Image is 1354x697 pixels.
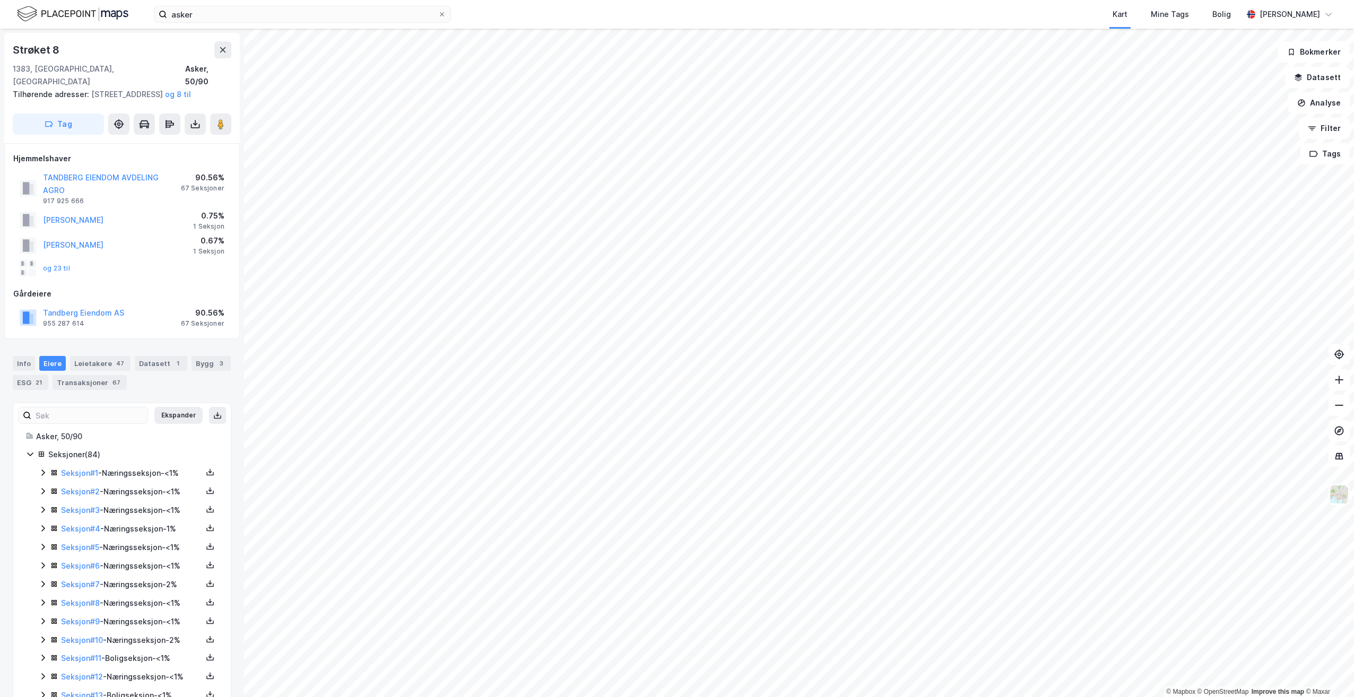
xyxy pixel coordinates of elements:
div: Info [13,356,35,371]
div: 1 [172,358,183,369]
button: Tag [13,114,104,135]
div: - Næringsseksjon - 2% [61,634,202,647]
div: - Boligseksjon - <1% [61,652,202,665]
div: Transaksjoner [53,375,127,390]
div: - Næringsseksjon - <1% [61,541,202,554]
a: Seksjon#10 [61,635,103,644]
div: Gårdeiere [13,287,231,300]
div: - Næringsseksjon - <1% [61,615,202,628]
a: Seksjon#6 [61,561,100,570]
div: Asker, 50/90 [36,430,218,443]
button: Bokmerker [1278,41,1350,63]
a: Seksjon#2 [61,487,100,496]
div: Bygg [192,356,231,371]
div: - Næringsseksjon - <1% [61,485,202,498]
div: Strøket 8 [13,41,62,58]
span: Tilhørende adresser: [13,90,91,99]
div: Asker, 50/90 [185,63,231,88]
button: Analyse [1288,92,1350,114]
div: 90.56% [181,307,224,319]
a: OpenStreetMap [1197,688,1249,695]
a: Seksjon#5 [61,543,99,552]
input: Søk [31,407,147,423]
div: [STREET_ADDRESS] [13,88,223,101]
div: 0.75% [193,210,224,222]
button: Datasett [1285,67,1350,88]
div: 67 Seksjoner [181,184,224,193]
div: 67 [110,377,123,388]
div: [PERSON_NAME] [1260,8,1320,21]
div: - Næringsseksjon - 1% [61,522,202,535]
div: 917 925 666 [43,197,84,205]
div: Leietakere [70,356,131,371]
div: Kart [1113,8,1127,21]
div: Bolig [1212,8,1231,21]
div: - Næringsseksjon - <1% [61,597,202,609]
a: Improve this map [1252,688,1304,695]
a: Seksjon#3 [61,506,100,515]
div: 3 [216,358,227,369]
div: Mine Tags [1151,8,1189,21]
button: Ekspander [154,407,203,424]
a: Seksjon#12 [61,672,103,681]
div: Eiere [39,356,66,371]
div: - Næringsseksjon - 2% [61,578,202,591]
div: 47 [114,358,126,369]
img: logo.f888ab2527a4732fd821a326f86c7f29.svg [17,5,128,23]
div: 955 287 614 [43,319,84,328]
div: - Næringsseksjon - <1% [61,467,202,480]
div: - Næringsseksjon - <1% [61,670,202,683]
div: 0.67% [193,234,224,247]
a: Seksjon#8 [61,598,100,607]
div: ESG [13,375,48,390]
div: 90.56% [181,171,224,184]
img: Z [1329,484,1349,504]
a: Seksjon#11 [61,654,101,663]
iframe: Chat Widget [1301,646,1354,697]
div: 67 Seksjoner [181,319,224,328]
div: 21 [33,377,44,388]
div: Datasett [135,356,187,371]
input: Søk på adresse, matrikkel, gårdeiere, leietakere eller personer [167,6,438,22]
div: - Næringsseksjon - <1% [61,504,202,517]
a: Seksjon#9 [61,617,100,626]
div: 1383, [GEOGRAPHIC_DATA], [GEOGRAPHIC_DATA] [13,63,185,88]
a: Mapbox [1166,688,1195,695]
div: Hjemmelshaver [13,152,231,165]
div: 1 Seksjon [193,247,224,256]
a: Seksjon#7 [61,580,100,589]
div: 1 Seksjon [193,222,224,231]
div: Seksjoner ( 84 ) [48,448,218,461]
a: Seksjon#1 [61,468,98,477]
button: Filter [1299,118,1350,139]
button: Tags [1300,143,1350,164]
a: Seksjon#4 [61,524,100,533]
div: Kontrollprogram for chat [1301,646,1354,697]
div: - Næringsseksjon - <1% [61,560,202,572]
